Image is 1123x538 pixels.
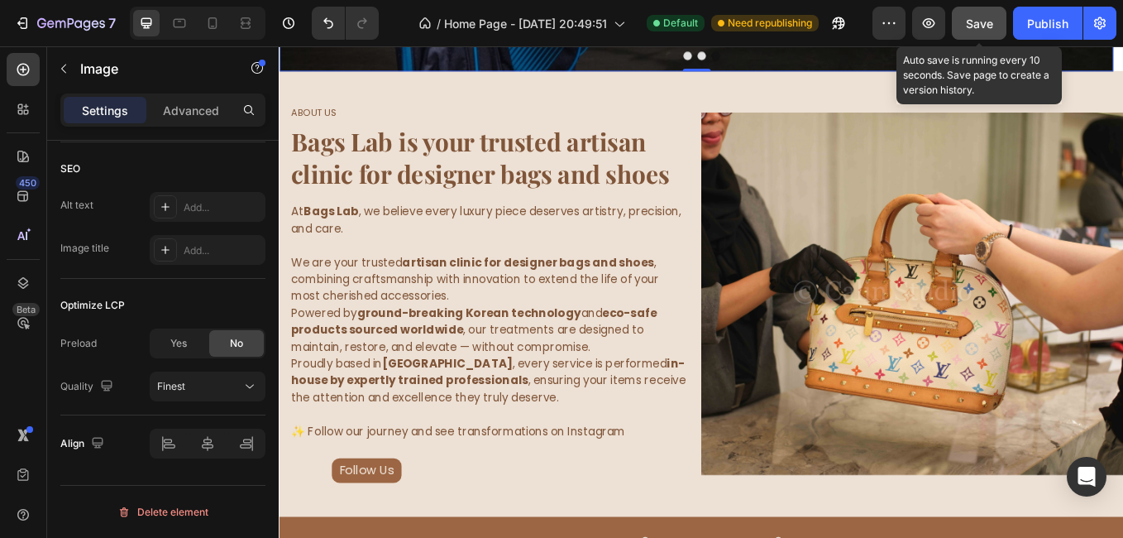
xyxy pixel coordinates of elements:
p: Follow Us [71,486,135,512]
div: Publish [1027,15,1068,32]
button: Save [952,7,1006,40]
img: Alt Image [496,78,992,504]
span: Save [966,17,993,31]
div: Open Intercom Messenger [1067,457,1106,497]
div: Add... [184,200,261,215]
div: Quality [60,376,117,398]
button: Delete element [60,499,265,526]
p: Settings [82,102,128,119]
div: Alt text [60,198,93,213]
div: Image title [60,241,109,256]
a: Follow Us [62,484,144,513]
div: Add... [184,243,261,258]
div: Beta [12,303,40,316]
span: Need republishing [728,16,812,31]
button: Publish [1013,7,1082,40]
span: / [437,15,441,32]
span: Default [663,16,698,31]
div: Delete element [117,502,208,522]
p: Image [80,59,221,79]
div: Preload [60,336,97,351]
div: Optimize LCP [60,298,125,313]
button: 7 [7,7,123,40]
div: 450 [16,176,40,190]
button: Finest [150,372,265,401]
div: Align [60,433,108,455]
p: 7 [108,13,116,33]
iframe: Design area [279,46,1123,538]
div: SEO [60,161,80,176]
span: No [230,336,243,351]
span: Yes [170,336,187,351]
span: Home Page - [DATE] 20:49:51 [444,15,607,32]
span: Finest [157,380,185,392]
p: Advanced [163,102,219,119]
div: Undo/Redo [312,7,379,40]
